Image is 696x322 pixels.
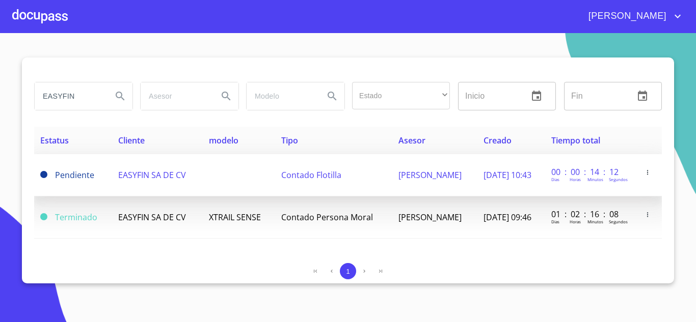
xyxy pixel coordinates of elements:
p: Segundos [609,219,628,224]
button: Search [108,84,132,108]
span: [DATE] 10:43 [484,169,531,181]
span: Estatus [40,135,69,146]
input: search [141,82,210,110]
div: ​ [352,82,450,109]
p: 00 : 00 : 14 : 12 [551,166,620,178]
span: Asesor [398,135,425,146]
span: [PERSON_NAME] [398,169,462,181]
p: Dias [551,177,559,182]
span: [PERSON_NAME] [398,212,462,223]
span: EASYFIN SA DE CV [118,212,186,223]
span: Tiempo total [551,135,600,146]
span: Pendiente [55,169,94,181]
span: Cliente [118,135,145,146]
input: search [35,82,104,110]
button: Search [320,84,344,108]
span: modelo [209,135,238,146]
span: Contado Persona Moral [281,212,373,223]
button: account of current user [581,8,684,24]
button: Search [214,84,238,108]
span: Creado [484,135,512,146]
span: Contado Flotilla [281,169,341,181]
button: 1 [340,263,356,279]
span: Pendiente [40,171,47,178]
span: XTRAIL SENSE [209,212,261,223]
p: Dias [551,219,559,224]
span: [DATE] 09:46 [484,212,531,223]
span: Tipo [281,135,298,146]
input: search [247,82,316,110]
span: Terminado [40,213,47,220]
span: [PERSON_NAME] [581,8,672,24]
span: Terminado [55,212,97,223]
p: Minutos [587,177,603,182]
p: 01 : 02 : 16 : 08 [551,209,620,220]
span: 1 [346,268,350,275]
p: Minutos [587,219,603,224]
p: Segundos [609,177,628,182]
p: Horas [570,219,581,224]
p: Horas [570,177,581,182]
span: EASYFIN SA DE CV [118,169,186,181]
